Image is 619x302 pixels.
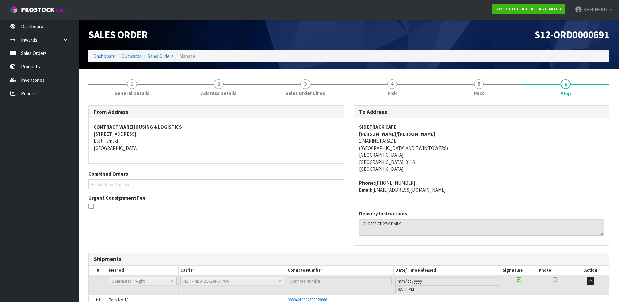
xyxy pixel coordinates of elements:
[474,79,484,89] span: 5
[21,6,54,14] span: ProStock
[573,266,609,275] th: Action
[127,79,137,89] span: 1
[300,79,310,89] span: 3
[359,179,604,193] address: [PHONE_NUMBER] [EMAIL_ADDRESS][DOMAIN_NAME]
[359,187,372,193] strong: email
[114,90,149,97] span: General Details
[93,53,116,59] a: Dashboard
[501,266,537,275] th: Signature
[359,124,396,130] strong: SIDETRACK CAFE
[94,109,339,115] h3: From Address
[535,28,609,41] span: S12-ORD0000691
[121,53,142,59] a: Outwards
[10,6,18,14] img: cube-alt.png
[537,266,573,275] th: Photo
[94,123,339,151] address: [STREET_ADDRESS] East Tamaki [GEOGRAPHIC_DATA]
[561,90,571,97] span: Ship
[359,109,604,115] h3: To Address
[393,266,501,275] th: Date/Time Released
[474,90,484,97] span: Pack
[89,266,107,275] th: #
[183,277,276,285] span: NZP - NEW ZEALAND POST
[288,277,392,285] input: Connote Number
[94,124,182,130] strong: CONTRACT WAREHOUSING & LOGISTICS
[97,277,99,283] span: 1
[387,79,397,89] span: 4
[56,7,66,13] small: WMS
[561,79,571,89] span: 6
[359,123,604,172] address: 1 MARINE PARADE ([GEOGRAPHIC_DATA] AND TWIN TOWERS) [GEOGRAPHIC_DATA] [GEOGRAPHIC_DATA], 3116 [GE...
[179,53,195,59] span: Manage
[88,28,148,41] span: Sales Order
[359,180,375,186] strong: phone
[359,131,435,137] strong: [PERSON_NAME]/[PERSON_NAME]
[148,53,173,59] a: Sales Orders
[286,266,394,275] th: Connote Number
[178,266,286,275] th: Carrier
[201,90,236,97] span: Address Details
[94,256,604,262] h3: Shipments
[285,90,325,97] span: Sales Order Lines
[359,210,407,217] label: Delivery Instructions
[112,277,168,285] span: Contracted Freight
[583,7,607,13] span: SHEPHERD
[495,6,561,12] strong: S12 - SHEPHERD FILTERS LIMITED
[388,90,397,97] span: Pick
[214,79,224,89] span: 2
[88,170,128,177] label: Combined Orders
[107,266,178,275] th: Method
[88,194,146,201] label: Urgent Consignment Fee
